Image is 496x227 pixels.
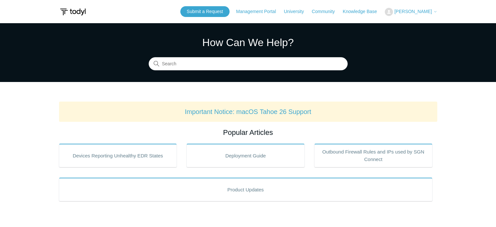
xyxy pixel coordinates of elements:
[343,8,383,15] a: Knowledge Base
[180,6,230,17] a: Submit a Request
[236,8,282,15] a: Management Portal
[59,127,437,138] h2: Popular Articles
[394,9,432,14] span: [PERSON_NAME]
[59,144,177,167] a: Devices Reporting Unhealthy EDR States
[149,57,348,71] input: Search
[59,178,432,201] a: Product Updates
[187,144,305,167] a: Deployment Guide
[149,35,348,50] h1: How Can We Help?
[185,108,311,115] a: Important Notice: macOS Tahoe 26 Support
[284,8,310,15] a: University
[59,6,87,18] img: Todyl Support Center Help Center home page
[314,144,432,167] a: Outbound Firewall Rules and IPs used by SGN Connect
[312,8,341,15] a: Community
[385,8,437,16] button: [PERSON_NAME]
